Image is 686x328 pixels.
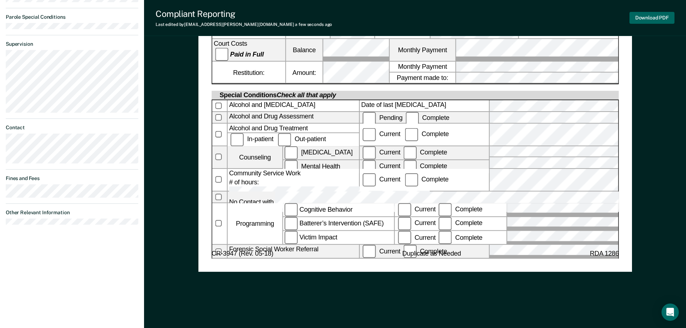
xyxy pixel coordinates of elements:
label: Complete [402,163,448,170]
input: Paid in Full [215,48,228,61]
button: Download PDF [629,12,674,24]
input: Current [363,160,376,174]
label: Current [361,163,402,170]
input: Complete [403,146,416,159]
input: Current [398,203,411,216]
div: Community Service Work # of hours: [228,169,359,191]
dt: Supervision [6,41,138,47]
input: Current [363,173,376,187]
div: Restitution: [212,62,285,82]
label: Date of last [MEDICAL_DATA] [359,100,488,111]
label: Complete [402,248,448,255]
label: Balance [286,39,322,61]
dt: Contact [6,125,138,131]
label: Cognitive Behavior [283,203,394,216]
div: Counseling [228,146,282,168]
label: In-patient [229,135,277,143]
label: Complete [437,220,484,227]
input: Batterer’s Intervention (SAFE) [284,217,298,230]
label: Current [396,220,437,227]
span: a few seconds ago [295,22,332,27]
label: Current [361,248,402,255]
input: Current [363,128,376,141]
span: Check all that apply [277,91,336,99]
input: Complete [405,112,419,125]
input: Complete [438,203,452,216]
input: Mental Health [284,160,298,174]
div: Alcohol and Drug Treatment [228,123,359,132]
label: Amount: [286,62,322,82]
label: Complete [437,206,484,213]
div: Court Costs [212,39,285,61]
label: Batterer’s Intervention (SAFE) [283,217,394,230]
dt: Parole Special Conditions [6,14,138,20]
label: [MEDICAL_DATA] [283,146,359,159]
label: Current [361,176,402,183]
input: Complete [405,128,418,141]
label: Complete [437,234,484,241]
div: Complete [403,176,450,183]
input: Current [363,146,376,159]
div: Alcohol and [MEDICAL_DATA] [228,100,359,111]
label: Victim Impact [283,231,394,244]
div: Forensic Social Worker Referral [228,245,359,259]
label: Current [361,130,402,138]
input: Out-patient [278,133,291,146]
strong: Paid in Full [230,50,264,58]
label: Current [361,149,402,156]
input: [MEDICAL_DATA] [284,146,298,159]
input: Complete [403,245,416,259]
div: Open Intercom Messenger [662,304,679,321]
div: Last edited by [EMAIL_ADDRESS][PERSON_NAME][DOMAIN_NAME] [156,22,332,27]
label: Monthly Payment [390,39,455,61]
label: Payment made to: [390,73,455,83]
input: Current [363,245,376,259]
div: Alcohol and Drug Assessment [228,112,359,123]
input: Cognitive Behavior [284,203,298,216]
label: Current [396,206,437,213]
label: Out-patient [277,135,327,143]
label: Mental Health [283,160,359,174]
input: Complete [438,217,452,230]
input: Complete [438,231,452,244]
div: Compliant Reporting [156,9,332,19]
span: RDA 1286 [589,250,619,259]
input: Pending [363,112,376,125]
dt: Fines and Fees [6,175,138,181]
span: Duplicate as Needed [402,250,461,259]
label: Pending [361,114,404,122]
label: Monthly Payment [390,62,455,72]
span: CR-3947 (Rev. 05-18) [211,250,273,259]
input: Complete [403,160,416,174]
label: Complete [404,114,450,122]
input: Victim Impact [284,231,298,244]
input: Complete [404,173,418,187]
input: Current [398,217,411,230]
input: In-patient [230,133,244,146]
label: Current [396,234,437,241]
div: Programming [228,203,282,244]
label: Complete [402,149,448,156]
div: Special Conditions [218,91,337,99]
input: Current [398,231,411,244]
label: Complete [403,130,450,138]
dt: Other Relevant Information [6,210,138,216]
